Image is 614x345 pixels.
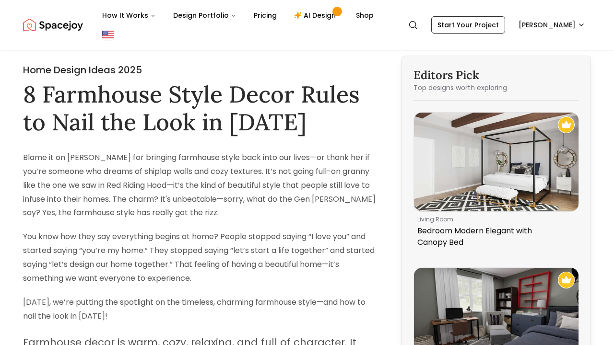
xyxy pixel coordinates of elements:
[413,83,579,92] p: Top designs worth exploring
[417,216,571,223] p: living room
[94,6,164,25] button: How It Works
[413,68,579,83] h3: Editors Pick
[23,80,377,136] h1: 8 Farmhouse Style Decor Rules to Nail the Look in [DATE]
[417,225,571,248] p: Bedroom Modern Elegant with Canopy Bed
[102,29,114,40] img: United States
[94,6,381,25] nav: Main
[23,230,377,285] p: You know how they say everything begins at home? People stopped saying “I love you” and started s...
[23,15,83,34] img: Spacejoy Logo
[348,6,381,25] a: Shop
[165,6,244,25] button: Design Portfolio
[23,63,377,77] h2: Home Design Ideas 2025
[558,272,575,288] img: Recommended Spacejoy Design - Space-Themed Bedroom with Astronaut Decal
[23,15,83,34] a: Spacejoy
[431,16,505,34] a: Start Your Project
[23,151,377,220] p: Blame it on [PERSON_NAME] for bringing farmhouse style back into our lives—or thank her if you’re...
[414,113,579,211] img: Bedroom Modern Elegant with Canopy Bed
[413,112,579,252] a: Bedroom Modern Elegant with Canopy BedRecommended Spacejoy Design - Bedroom Modern Elegant with C...
[23,296,377,323] p: [DATE], we’re putting the spotlight on the timeless, charming farmhouse style—and how to nail the...
[558,116,575,133] img: Recommended Spacejoy Design - Bedroom Modern Elegant with Canopy Bed
[246,6,284,25] a: Pricing
[513,16,591,34] button: [PERSON_NAME]
[286,6,346,25] a: AI Design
